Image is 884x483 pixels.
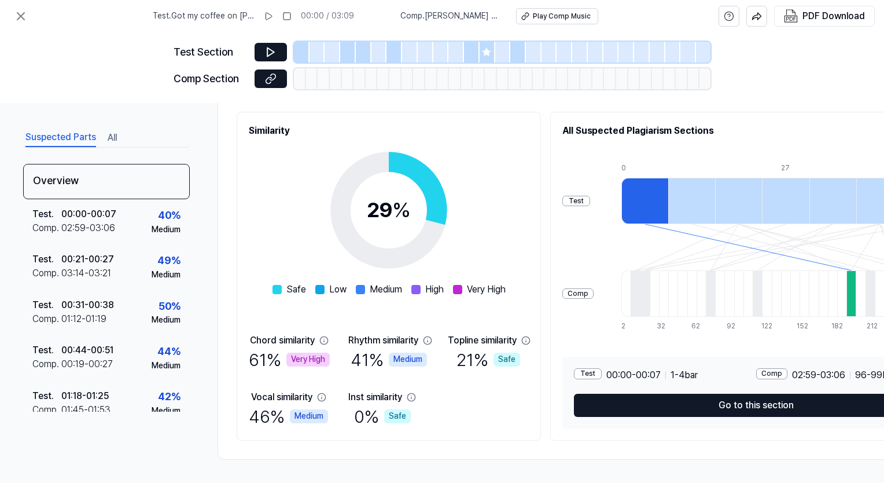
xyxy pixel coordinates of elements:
[152,224,181,236] div: Medium
[61,266,111,280] div: 03:14 - 03:21
[756,368,787,379] div: Comp
[159,298,181,315] div: 50 %
[657,321,666,331] div: 32
[574,368,602,379] div: Test
[286,283,306,297] span: Safe
[32,389,61,403] div: Test .
[61,298,114,312] div: 00:31 - 00:38
[606,368,661,382] span: 00:00 - 00:07
[249,347,330,372] div: 61 %
[32,357,61,371] div: Comp .
[251,390,312,404] div: Vocal similarity
[348,334,418,347] div: Rhythm similarity
[174,71,248,87] div: Comp Section
[329,283,347,297] span: Low
[153,10,255,22] span: Test . Got my coffee on [PERSON_NAME][GEOGRAPHIC_DATA], feelin’
[425,283,444,297] span: High
[784,9,798,23] img: PDF Download
[25,129,96,147] button: Suspected Parts
[867,321,876,331] div: 212
[467,283,506,297] span: Very High
[727,321,736,331] div: 92
[32,253,61,266] div: Test .
[152,269,181,281] div: Medium
[392,197,411,222] span: %
[61,403,110,417] div: 01:45 - 01:53
[152,314,181,326] div: Medium
[61,312,106,326] div: 01:12 - 01:19
[456,347,520,372] div: 21 %
[691,321,701,331] div: 62
[290,409,328,423] div: Medium
[797,321,806,331] div: 152
[354,404,411,429] div: 0 %
[23,164,190,199] div: Overview
[802,9,865,24] div: PDF Download
[61,357,113,371] div: 00:19 - 00:27
[831,321,841,331] div: 182
[249,124,529,138] h2: Similarity
[370,283,402,297] span: Medium
[158,207,181,224] div: 40 %
[621,321,631,331] div: 2
[761,321,771,331] div: 122
[752,11,762,21] img: share
[516,8,598,24] button: Play Comp Music
[348,390,402,404] div: Inst similarity
[32,207,61,221] div: Test .
[174,44,248,61] div: Test Section
[351,347,427,372] div: 41 %
[724,10,734,22] svg: help
[301,10,354,22] div: 00:00 / 03:09
[32,312,61,326] div: Comp .
[719,6,739,27] button: help
[152,360,181,372] div: Medium
[61,253,114,266] div: 00:21 - 00:27
[389,353,427,367] div: Medium
[384,409,411,423] div: Safe
[792,368,845,382] span: 02:59 - 03:06
[152,405,181,417] div: Medium
[32,343,61,357] div: Test .
[781,163,828,173] div: 27
[562,288,594,299] div: Comp
[61,207,116,221] div: 00:00 - 00:07
[32,403,61,417] div: Comp .
[448,334,517,347] div: Topline similarity
[533,12,591,21] div: Play Comp Music
[562,196,590,207] div: Test
[250,334,315,347] div: Chord similarity
[32,266,61,280] div: Comp .
[400,10,502,22] span: Comp . [PERSON_NAME] Weaj [PERSON_NAME]
[249,404,328,429] div: 46 %
[61,389,109,403] div: 01:18 - 01:25
[782,6,867,26] button: PDF Download
[493,353,520,367] div: Safe
[671,368,698,382] span: 1 - 4 bar
[367,195,411,226] div: 29
[32,298,61,312] div: Test .
[108,129,117,147] button: All
[158,389,181,405] div: 42 %
[157,253,181,269] div: 49 %
[61,343,113,357] div: 00:44 - 00:51
[621,163,668,173] div: 0
[32,221,61,235] div: Comp .
[157,343,181,360] div: 44 %
[61,221,115,235] div: 02:59 - 03:06
[286,353,330,367] div: Very High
